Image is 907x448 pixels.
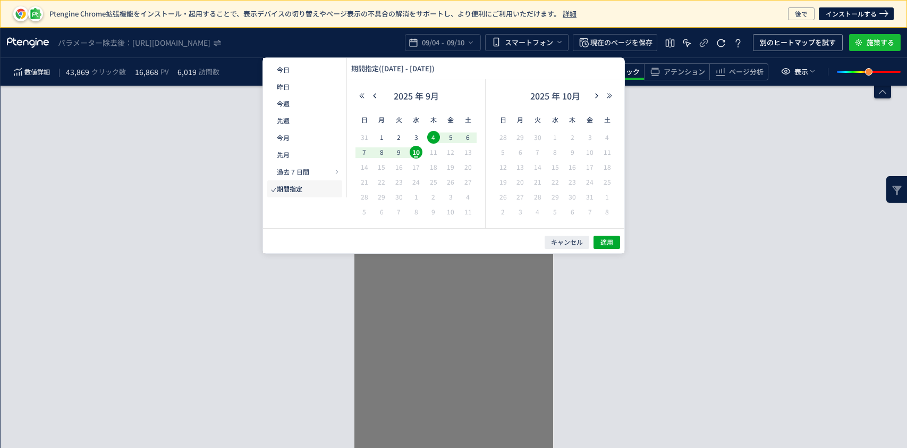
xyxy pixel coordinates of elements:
[91,65,126,78] span: クリック数
[267,163,342,180] button: 過去 7 日間
[277,82,290,91] span: 昨日
[427,146,440,159] span: 11
[393,146,405,159] span: 9
[30,8,41,20] img: pt-icon-plugin.svg
[583,176,596,188] span: 24
[566,205,579,218] span: 6
[277,184,302,193] span: 期間指定
[375,205,388,218] span: 6
[531,190,544,203] span: 28
[427,190,440,203] span: 2
[549,205,562,218] span: 5
[514,146,527,159] span: 6
[379,63,435,73] span: ([DATE] - [DATE])
[598,109,616,130] th: 土
[531,131,544,144] span: 30
[546,109,564,130] th: 水
[497,131,510,144] span: 28
[382,88,450,104] div: 2025 年 9月
[512,109,529,130] th: 月
[849,34,901,51] button: 施策する
[753,34,843,51] button: 別のヒートマップを試す
[760,34,836,51] span: 別のヒートマップを試す
[427,161,440,173] span: 18
[545,236,589,249] button: キャンセル
[132,37,211,48] i: https://etvos.com/shop/g/gAF10530/*
[664,67,705,77] span: アテンション
[160,65,168,78] span: PV
[358,161,371,173] span: 14
[267,61,342,78] button: 今日
[427,176,440,188] span: 25
[601,205,614,218] span: 8
[199,65,219,78] span: 訪問数
[358,131,371,144] span: 31
[497,176,510,188] span: 19
[410,205,422,218] span: 8
[563,9,577,19] a: 詳細
[573,34,657,51] button: 現在のページを保存
[566,161,579,173] span: 16
[410,161,422,173] span: 17
[390,109,408,130] th: 火
[393,161,405,173] span: 16
[462,176,474,188] span: 27
[462,205,474,218] span: 11
[581,109,599,130] th: 金
[267,78,342,95] button: 昨日
[277,99,290,108] span: 今週
[794,63,808,80] span: 表示
[826,7,877,20] span: インストールする
[444,131,457,144] span: 5
[529,109,547,130] th: 火
[1,58,907,86] div: heatmap-toolbar
[837,62,901,81] div: slider between 0 and 200
[612,67,640,77] span: クリック
[601,190,614,203] span: 1
[566,176,579,188] span: 23
[521,88,589,104] div: 2025 年 10月
[549,131,562,144] span: 1
[444,190,457,203] span: 3
[549,176,562,188] span: 22
[444,205,457,218] span: 10
[564,109,581,130] th: 木
[583,161,596,173] span: 17
[7,63,55,80] button: 数値詳細
[601,131,614,144] span: 4
[444,146,457,159] span: 12
[135,65,158,78] span: 16,868
[66,65,89,78] span: 43,869
[583,146,596,159] span: 10
[358,146,371,159] span: 7
[375,190,388,203] span: 29
[393,190,405,203] span: 30
[358,205,371,218] span: 5
[277,133,290,142] span: 今月
[393,131,405,144] span: 2
[462,131,474,144] span: 6
[277,65,290,74] span: 今日
[375,146,388,159] span: 8
[773,63,824,80] button: 表示
[531,205,544,218] span: 4
[514,176,527,188] span: 20
[497,161,510,173] span: 12
[425,109,442,130] th: 木
[549,190,562,203] span: 29
[462,190,474,203] span: 4
[410,190,422,203] span: 1
[393,205,405,218] span: 7
[551,238,583,247] span: キャンセル
[497,146,510,159] span: 5
[601,161,614,173] span: 18
[795,7,808,20] span: 後で
[601,146,614,159] span: 11
[444,32,466,53] span: 09/10
[594,236,620,249] button: 適用
[819,7,894,20] a: インストールする
[601,176,614,188] span: 25
[444,176,457,188] span: 26
[373,109,391,130] th: 月
[408,109,425,130] th: 水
